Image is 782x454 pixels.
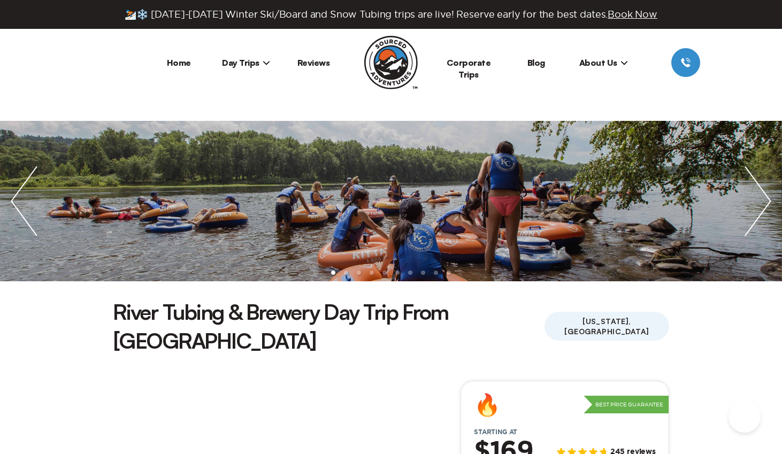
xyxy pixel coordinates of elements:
li: slide item 3 [357,271,361,275]
span: About Us [579,57,628,68]
li: slide item 10 [447,271,451,275]
p: Best Price Guarantee [584,396,669,414]
span: Book Now [608,9,657,19]
li: slide item 5 [382,271,387,275]
a: Corporate Trips [447,57,491,80]
li: slide item 4 [370,271,374,275]
a: Reviews [297,57,330,68]
li: slide item 9 [434,271,438,275]
span: ⛷️❄️ [DATE]-[DATE] Winter Ski/Board and Snow Tubing trips are live! Reserve early for the best da... [125,9,657,20]
iframe: Help Scout Beacon - Open [729,401,761,433]
span: Day Trips [222,57,270,68]
h1: River Tubing & Brewery Day Trip From [GEOGRAPHIC_DATA] [113,297,545,355]
img: next slide / item [734,121,782,281]
li: slide item 8 [421,271,425,275]
a: Home [167,57,191,68]
div: 🔥 [474,394,501,415]
li: slide item 1 [331,271,335,275]
li: slide item 2 [344,271,348,275]
span: [US_STATE], [GEOGRAPHIC_DATA] [545,312,669,341]
li: slide item 7 [408,271,412,275]
span: Starting at [461,428,530,436]
li: slide item 6 [395,271,400,275]
a: Blog [527,57,545,68]
img: Sourced Adventures company logo [364,36,418,89]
